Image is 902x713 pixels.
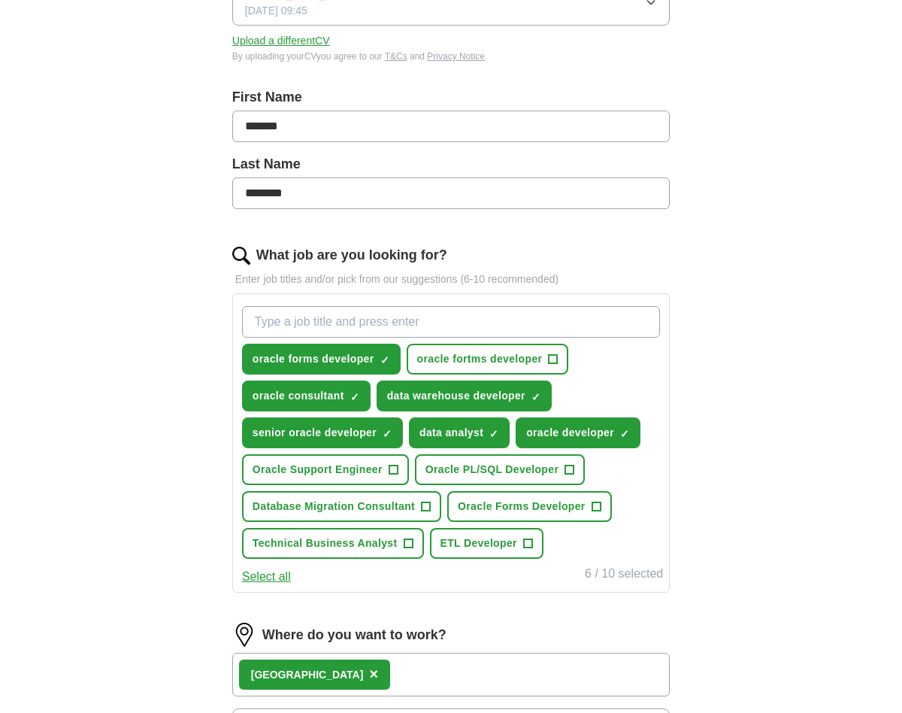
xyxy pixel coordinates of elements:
button: Select all [242,568,291,586]
span: senior oracle developer [253,425,377,441]
button: oracle forms developer✓ [242,344,401,375]
button: senior oracle developer✓ [242,417,403,448]
div: [GEOGRAPHIC_DATA] [251,667,364,683]
span: ✓ [489,428,498,440]
span: ✓ [620,428,629,440]
span: ✓ [380,354,389,366]
p: Enter job titles and/or pick from our suggestions (6-10 recommended) [232,272,670,287]
span: × [369,666,378,682]
span: Technical Business Analyst [253,536,398,551]
span: oracle developer [526,425,614,441]
span: Oracle PL/SQL Developer [425,462,558,478]
button: oracle fortms developer [407,344,569,375]
button: Technical Business Analyst [242,528,424,559]
button: Oracle Support Engineer [242,454,409,485]
button: Upload a differentCV [232,33,330,49]
label: Where do you want to work? [262,625,446,645]
button: × [369,663,378,686]
button: oracle consultant✓ [242,381,371,411]
span: data analyst [419,425,483,441]
div: 6 / 10 selected [585,565,663,586]
label: What job are you looking for? [256,245,447,265]
button: Database Migration Consultant [242,491,441,522]
button: data warehouse developer✓ [377,381,552,411]
span: Oracle Forms Developer [458,499,586,514]
span: Database Migration Consultant [253,499,415,514]
span: ✓ [531,391,540,403]
span: oracle forms developer [253,351,374,367]
button: ETL Developer [430,528,543,559]
span: [DATE] 09:45 [245,3,307,19]
span: Oracle Support Engineer [253,462,383,478]
span: ✓ [383,428,392,440]
span: oracle fortms developer [417,351,543,367]
button: oracle developer✓ [516,417,640,448]
input: Type a job title and press enter [242,306,660,338]
label: First Name [232,87,670,108]
span: ✓ [350,391,359,403]
div: By uploading your CV you agree to our and . [232,50,670,63]
span: oracle consultant [253,388,344,404]
span: ETL Developer [440,536,517,551]
a: Privacy Notice [427,51,485,62]
img: location.png [232,623,256,647]
button: Oracle Forms Developer [447,491,612,522]
img: search.png [232,247,250,265]
button: data analyst✓ [409,417,510,448]
span: data warehouse developer [387,388,525,404]
label: Last Name [232,154,670,174]
a: T&Cs [385,51,407,62]
button: Oracle PL/SQL Developer [415,454,585,485]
